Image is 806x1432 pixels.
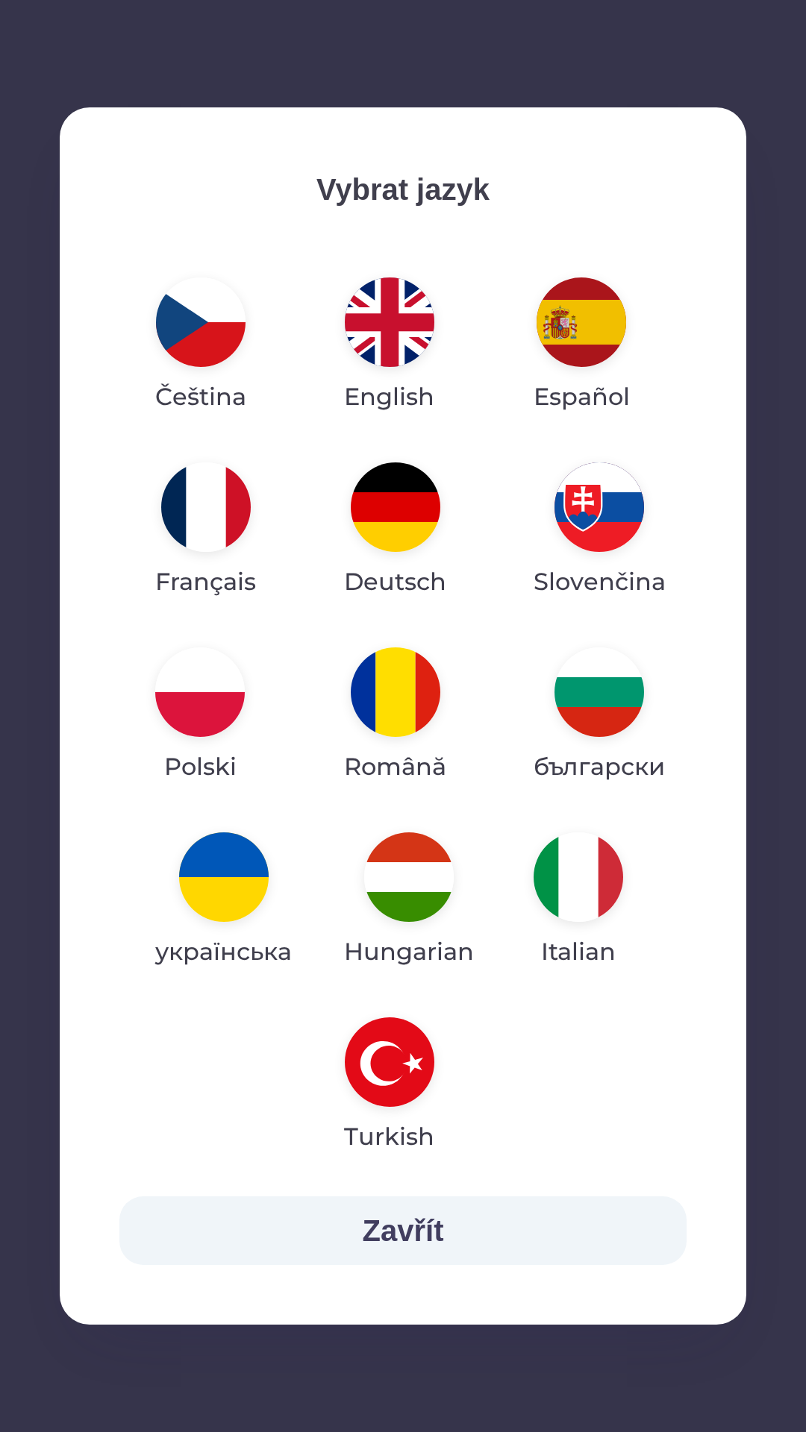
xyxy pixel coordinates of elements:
p: English [344,379,434,415]
img: it flag [534,832,623,922]
button: Italian [498,820,659,982]
p: Polski [164,749,237,785]
button: Español [498,266,666,427]
button: Čeština [119,266,282,427]
img: fr flag [161,462,251,552]
p: Français [155,564,256,600]
button: English [308,266,470,427]
p: Slovenčina [534,564,666,600]
p: Vybrat jazyk [119,167,687,212]
img: pl flag [155,647,245,737]
img: de flag [351,462,440,552]
button: Zavřít [119,1196,687,1265]
p: Español [534,379,630,415]
button: Français [119,450,292,612]
button: български [498,635,701,797]
button: Hungarian [308,820,510,982]
p: українська [155,934,292,970]
img: en flag [345,277,434,367]
p: Hungarian [344,934,474,970]
img: ro flag [351,647,440,737]
button: Română [308,635,482,797]
p: Deutsch [344,564,446,600]
img: bg flag [554,647,644,737]
button: Turkish [308,1005,470,1166]
img: hu flag [364,832,454,922]
button: Polski [119,635,281,797]
p: Turkish [344,1119,434,1155]
img: es flag [537,277,626,367]
p: български [534,749,665,785]
button: Slovenčina [498,450,702,612]
button: українська [119,820,328,982]
p: Čeština [155,379,246,415]
img: uk flag [179,832,269,922]
img: cs flag [156,277,246,367]
button: Deutsch [308,450,482,612]
p: Română [344,749,446,785]
img: tr flag [345,1017,434,1107]
img: sk flag [554,462,644,552]
p: Italian [541,934,616,970]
